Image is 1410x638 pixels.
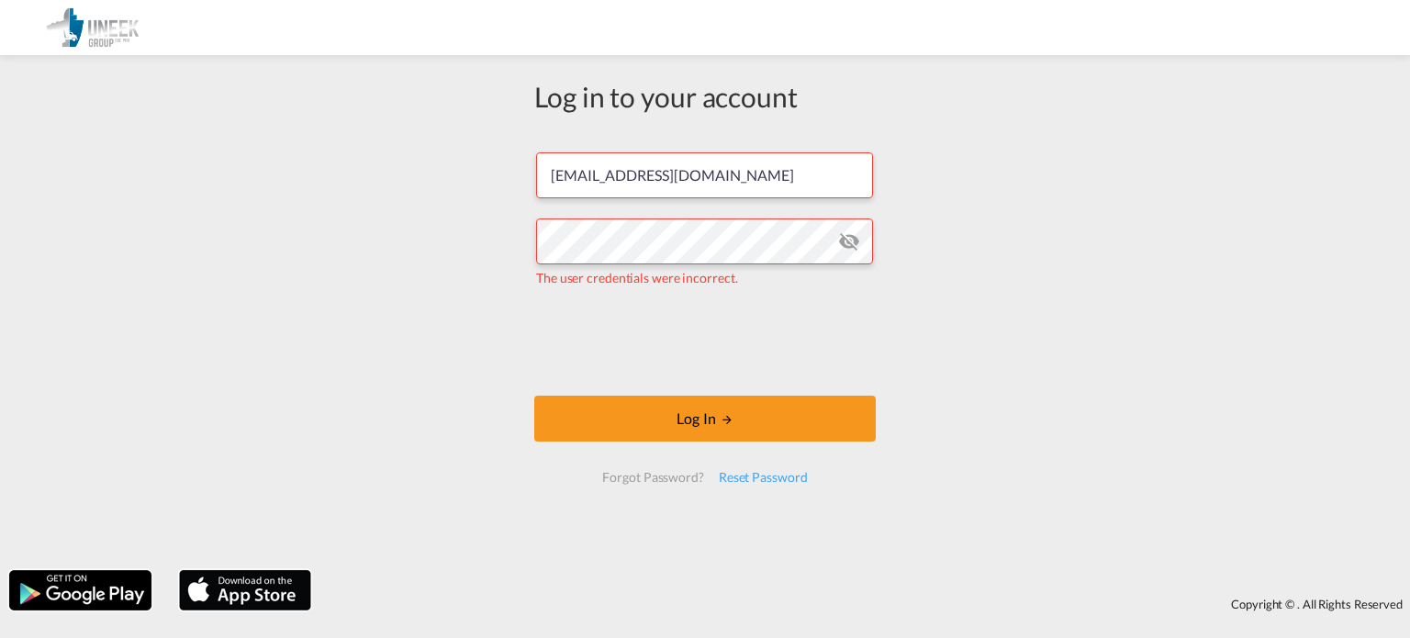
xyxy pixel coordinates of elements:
div: Copyright © . All Rights Reserved [320,588,1410,620]
img: d96120a0acfa11edb9087d597448d221.png [28,7,151,49]
md-icon: icon-eye-off [838,230,860,252]
img: google.png [7,568,153,612]
span: The user credentials were incorrect. [536,270,737,285]
img: apple.png [177,568,313,612]
div: Log in to your account [534,77,876,116]
div: Reset Password [711,461,815,494]
button: LOGIN [534,396,876,442]
div: Forgot Password? [595,461,711,494]
input: Enter email/phone number [536,152,873,198]
iframe: reCAPTCHA [565,306,845,377]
